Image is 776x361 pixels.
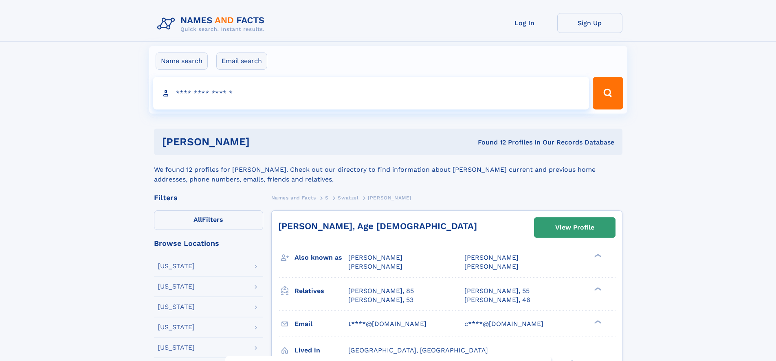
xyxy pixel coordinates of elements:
[162,137,364,147] h1: [PERSON_NAME]
[364,138,614,147] div: Found 12 Profiles In Our Records Database
[464,254,519,261] span: [PERSON_NAME]
[592,319,602,324] div: ❯
[295,251,348,265] h3: Also known as
[158,304,195,310] div: [US_STATE]
[492,13,557,33] a: Log In
[592,253,602,258] div: ❯
[464,263,519,270] span: [PERSON_NAME]
[154,13,271,35] img: Logo Names and Facts
[464,287,530,295] a: [PERSON_NAME], 55
[348,346,488,354] span: [GEOGRAPHIC_DATA], [GEOGRAPHIC_DATA]
[295,317,348,331] h3: Email
[348,263,402,270] span: [PERSON_NAME]
[154,210,263,230] label: Filters
[534,218,615,237] a: View Profile
[348,295,413,304] a: [PERSON_NAME], 53
[154,240,263,247] div: Browse Locations
[464,295,530,304] a: [PERSON_NAME], 46
[338,195,358,201] span: Swatzel
[156,53,208,70] label: Name search
[338,193,358,203] a: Swatzel
[555,218,594,237] div: View Profile
[154,194,263,201] div: Filters
[193,216,202,223] span: All
[325,195,329,201] span: S
[216,53,267,70] label: Email search
[368,195,411,201] span: [PERSON_NAME]
[592,286,602,291] div: ❯
[153,77,589,109] input: search input
[557,13,622,33] a: Sign Up
[271,193,316,203] a: Names and Facts
[295,343,348,357] h3: Lived in
[295,284,348,298] h3: Relatives
[325,193,329,203] a: S
[158,283,195,290] div: [US_STATE]
[278,221,477,231] a: [PERSON_NAME], Age [DEMOGRAPHIC_DATA]
[158,263,195,269] div: [US_STATE]
[154,155,622,184] div: We found 12 profiles for [PERSON_NAME]. Check out our directory to find information about [PERSON...
[593,77,623,109] button: Search Button
[348,287,414,295] a: [PERSON_NAME], 85
[348,254,402,261] span: [PERSON_NAME]
[158,324,195,330] div: [US_STATE]
[158,344,195,351] div: [US_STATE]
